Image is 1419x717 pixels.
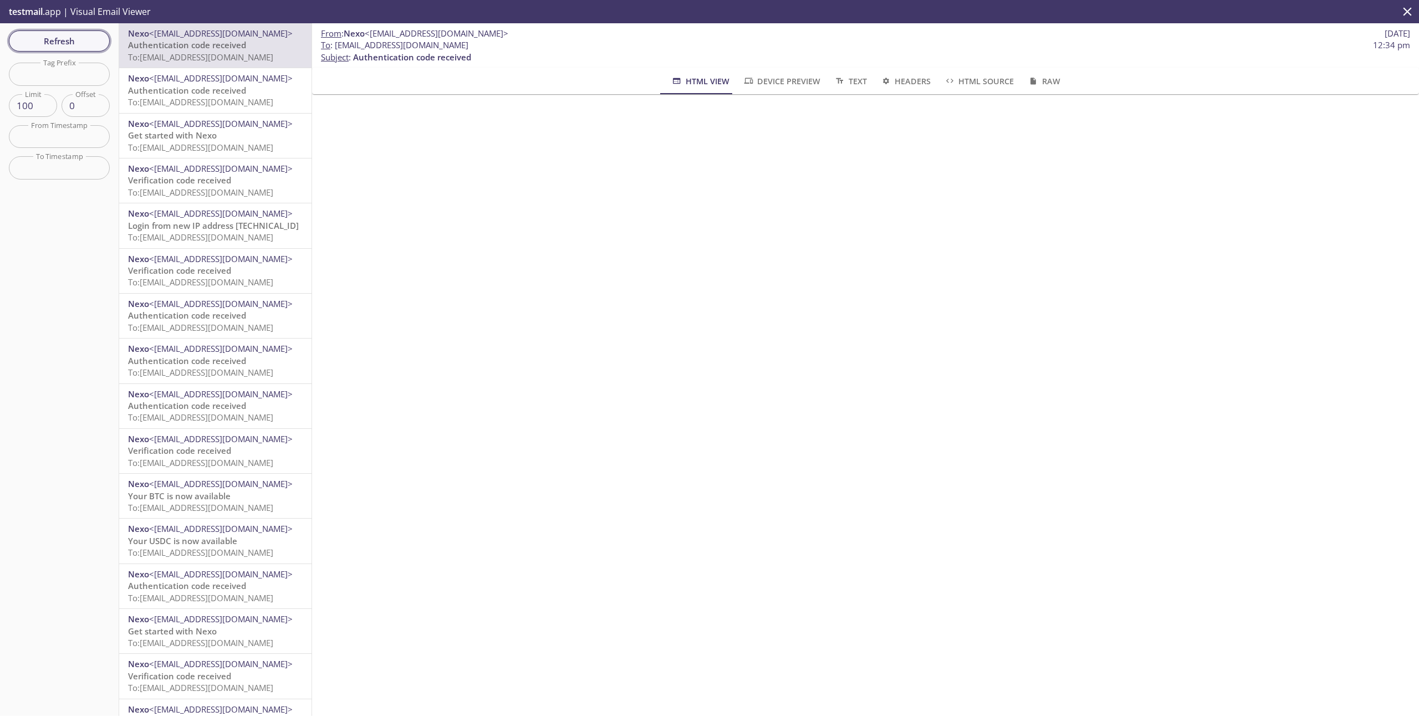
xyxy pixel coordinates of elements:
[149,73,293,84] span: <[EMAIL_ADDRESS][DOMAIN_NAME]>
[128,388,149,400] span: Nexo
[128,298,149,309] span: Nexo
[149,704,293,715] span: <[EMAIL_ADDRESS][DOMAIN_NAME]>
[128,502,273,513] span: To: [EMAIL_ADDRESS][DOMAIN_NAME]
[18,34,101,48] span: Refresh
[128,490,231,501] span: Your BTC is now available
[128,28,149,39] span: Nexo
[119,23,312,68] div: Nexo<[EMAIL_ADDRESS][DOMAIN_NAME]>Authentication code receivedTo:[EMAIL_ADDRESS][DOMAIN_NAME]
[128,118,149,129] span: Nexo
[671,74,729,88] span: HTML View
[128,52,273,63] span: To: [EMAIL_ADDRESS][DOMAIN_NAME]
[321,39,1410,63] p: :
[149,118,293,129] span: <[EMAIL_ADDRESS][DOMAIN_NAME]>
[119,564,312,608] div: Nexo<[EMAIL_ADDRESS][DOMAIN_NAME]>Authentication code receivedTo:[EMAIL_ADDRESS][DOMAIN_NAME]
[128,592,273,603] span: To: [EMAIL_ADDRESS][DOMAIN_NAME]
[128,569,149,580] span: Nexo
[834,74,866,88] span: Text
[128,412,273,423] span: To: [EMAIL_ADDRESS][DOMAIN_NAME]
[128,322,273,333] span: To: [EMAIL_ADDRESS][DOMAIN_NAME]
[119,114,312,158] div: Nexo<[EMAIL_ADDRESS][DOMAIN_NAME]>Get started with NexoTo:[EMAIL_ADDRESS][DOMAIN_NAME]
[149,208,293,219] span: <[EMAIL_ADDRESS][DOMAIN_NAME]>
[365,28,508,39] span: <[EMAIL_ADDRESS][DOMAIN_NAME]>
[128,457,273,468] span: To: [EMAIL_ADDRESS][DOMAIN_NAME]
[128,175,231,186] span: Verification code received
[321,39,330,50] span: To
[128,187,273,198] span: To: [EMAIL_ADDRESS][DOMAIN_NAME]
[128,96,273,107] span: To: [EMAIL_ADDRESS][DOMAIN_NAME]
[321,39,468,51] span: : [EMAIL_ADDRESS][DOMAIN_NAME]
[149,163,293,174] span: <[EMAIL_ADDRESS][DOMAIN_NAME]>
[119,249,312,293] div: Nexo<[EMAIL_ADDRESS][DOMAIN_NAME]>Verification code receivedTo:[EMAIL_ADDRESS][DOMAIN_NAME]
[1385,28,1410,39] span: [DATE]
[128,355,246,366] span: Authentication code received
[128,658,149,669] span: Nexo
[119,609,312,653] div: Nexo<[EMAIL_ADDRESS][DOMAIN_NAME]>Get started with NexoTo:[EMAIL_ADDRESS][DOMAIN_NAME]
[128,523,149,534] span: Nexo
[128,478,149,489] span: Nexo
[128,637,273,648] span: To: [EMAIL_ADDRESS][DOMAIN_NAME]
[128,367,273,378] span: To: [EMAIL_ADDRESS][DOMAIN_NAME]
[128,142,273,153] span: To: [EMAIL_ADDRESS][DOMAIN_NAME]
[321,52,349,63] span: Subject
[128,39,246,50] span: Authentication code received
[119,384,312,428] div: Nexo<[EMAIL_ADDRESS][DOMAIN_NAME]>Authentication code receivedTo:[EMAIL_ADDRESS][DOMAIN_NAME]
[128,670,231,682] span: Verification code received
[149,298,293,309] span: <[EMAIL_ADDRESS][DOMAIN_NAME]>
[149,523,293,534] span: <[EMAIL_ADDRESS][DOMAIN_NAME]>
[128,220,299,231] span: Login from new IP address [TECHNICAL_ID]
[128,580,246,591] span: Authentication code received
[149,478,293,489] span: <[EMAIL_ADDRESS][DOMAIN_NAME]>
[119,474,312,518] div: Nexo<[EMAIL_ADDRESS][DOMAIN_NAME]>Your BTC is now availableTo:[EMAIL_ADDRESS][DOMAIN_NAME]
[128,265,231,276] span: Verification code received
[128,535,237,546] span: Your USDC is now available
[119,429,312,473] div: Nexo<[EMAIL_ADDRESS][DOMAIN_NAME]>Verification code receivedTo:[EMAIL_ADDRESS][DOMAIN_NAME]
[149,28,293,39] span: <[EMAIL_ADDRESS][DOMAIN_NAME]>
[119,519,312,563] div: Nexo<[EMAIL_ADDRESS][DOMAIN_NAME]>Your USDC is now availableTo:[EMAIL_ADDRESS][DOMAIN_NAME]
[128,253,149,264] span: Nexo
[119,294,312,338] div: Nexo<[EMAIL_ADDRESS][DOMAIN_NAME]>Authentication code receivedTo:[EMAIL_ADDRESS][DOMAIN_NAME]
[149,658,293,669] span: <[EMAIL_ADDRESS][DOMAIN_NAME]>
[149,388,293,400] span: <[EMAIL_ADDRESS][DOMAIN_NAME]>
[128,445,231,456] span: Verification code received
[128,130,217,141] span: Get started with Nexo
[128,682,273,693] span: To: [EMAIL_ADDRESS][DOMAIN_NAME]
[149,253,293,264] span: <[EMAIL_ADDRESS][DOMAIN_NAME]>
[128,704,149,715] span: Nexo
[128,85,246,96] span: Authentication code received
[344,28,365,39] span: Nexo
[9,30,110,52] button: Refresh
[149,613,293,624] span: <[EMAIL_ADDRESS][DOMAIN_NAME]>
[119,158,312,203] div: Nexo<[EMAIL_ADDRESS][DOMAIN_NAME]>Verification code receivedTo:[EMAIL_ADDRESS][DOMAIN_NAME]
[321,28,341,39] span: From
[128,613,149,624] span: Nexo
[128,208,149,219] span: Nexo
[9,6,43,18] span: testmail
[1027,74,1060,88] span: Raw
[119,68,312,112] div: Nexo<[EMAIL_ADDRESS][DOMAIN_NAME]>Authentication code receivedTo:[EMAIL_ADDRESS][DOMAIN_NAME]
[149,343,293,354] span: <[EMAIL_ADDRESS][DOMAIN_NAME]>
[944,74,1014,88] span: HTML Source
[128,73,149,84] span: Nexo
[119,654,312,698] div: Nexo<[EMAIL_ADDRESS][DOMAIN_NAME]>Verification code receivedTo:[EMAIL_ADDRESS][DOMAIN_NAME]
[128,310,246,321] span: Authentication code received
[128,547,273,558] span: To: [EMAIL_ADDRESS][DOMAIN_NAME]
[128,163,149,174] span: Nexo
[119,203,312,248] div: Nexo<[EMAIL_ADDRESS][DOMAIN_NAME]>Login from new IP address [TECHNICAL_ID]To:[EMAIL_ADDRESS][DOMA...
[880,74,931,88] span: Headers
[128,343,149,354] span: Nexo
[119,339,312,383] div: Nexo<[EMAIL_ADDRESS][DOMAIN_NAME]>Authentication code receivedTo:[EMAIL_ADDRESS][DOMAIN_NAME]
[149,569,293,580] span: <[EMAIL_ADDRESS][DOMAIN_NAME]>
[128,276,273,288] span: To: [EMAIL_ADDRESS][DOMAIN_NAME]
[321,28,508,39] span: :
[128,433,149,444] span: Nexo
[743,74,820,88] span: Device Preview
[353,52,471,63] span: Authentication code received
[128,232,273,243] span: To: [EMAIL_ADDRESS][DOMAIN_NAME]
[149,433,293,444] span: <[EMAIL_ADDRESS][DOMAIN_NAME]>
[128,400,246,411] span: Authentication code received
[1373,39,1410,51] span: 12:34 pm
[128,626,217,637] span: Get started with Nexo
